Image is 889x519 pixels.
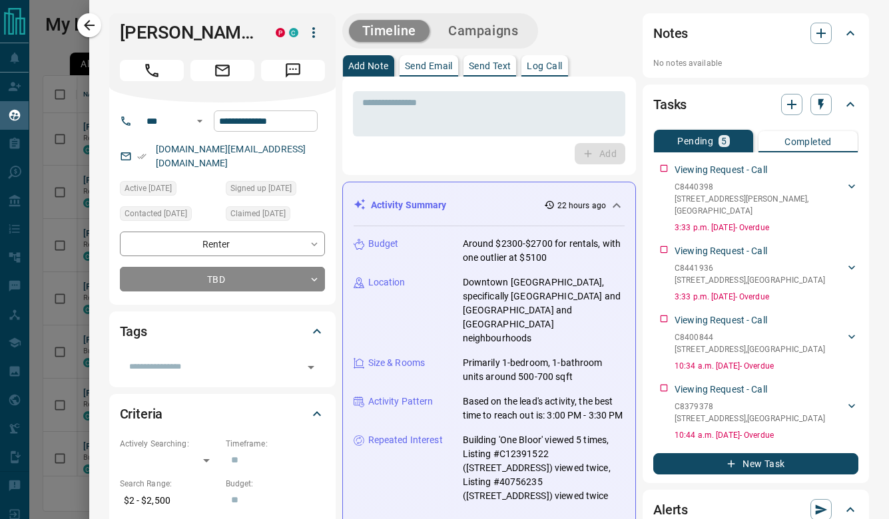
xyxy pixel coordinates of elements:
h2: Tags [120,321,147,342]
p: Send Email [405,61,453,71]
p: 10:44 a.m. [DATE] - Overdue [675,429,858,441]
p: Based on the lead's activity, the best time to reach out is: 3:00 PM - 3:30 PM [463,395,625,423]
p: Pending [677,136,713,146]
div: Thu Sep 11 2025 [120,181,219,200]
span: Claimed [DATE] [230,207,286,220]
p: 22 hours ago [557,200,606,212]
p: Location [368,275,406,289]
p: $2 - $2,500 [120,490,219,512]
p: Viewing Request - Call [675,313,767,327]
p: Primarily 1-bedroom, 1-bathroom units around 500-700 sqft [463,356,625,384]
div: C8400844[STREET_ADDRESS],[GEOGRAPHIC_DATA] [675,329,858,358]
p: Activity Pattern [368,395,434,409]
a: [DOMAIN_NAME][EMAIL_ADDRESS][DOMAIN_NAME] [156,144,306,168]
p: Viewing Request - Call [675,244,767,258]
span: Contacted [DATE] [125,207,187,220]
p: Log Call [527,61,562,71]
div: TBD [120,267,325,291]
div: Notes [653,17,858,49]
p: C8440398 [675,181,845,193]
span: Call [120,60,184,81]
span: Signed up [DATE] [230,182,292,195]
p: Budget: [226,478,325,490]
h1: [PERSON_NAME] [120,22,256,43]
p: C8379378 [675,401,825,413]
p: [STREET_ADDRESS] , [GEOGRAPHIC_DATA] [675,343,825,355]
div: Mon Jul 01 2024 [120,206,219,225]
p: Actively Searching: [120,438,219,450]
h2: Criteria [120,403,163,425]
span: Active [DATE] [125,182,172,195]
p: Activity Summary [371,198,447,212]
svg: Email Verified [137,152,147,161]
p: [STREET_ADDRESS] , [GEOGRAPHIC_DATA] [675,274,825,286]
div: Criteria [120,398,325,430]
div: Activity Summary22 hours ago [354,193,625,218]
div: C8440398[STREET_ADDRESS][PERSON_NAME],[GEOGRAPHIC_DATA] [675,178,858,220]
div: Tags [120,315,325,347]
h2: Notes [653,23,688,44]
p: 3:33 p.m. [DATE] - Overdue [675,291,858,303]
span: Message [261,60,325,81]
div: Renter [120,232,325,256]
button: New Task [653,453,858,474]
button: Open [192,113,208,129]
span: Email [190,60,254,81]
button: Timeline [349,20,430,42]
p: [STREET_ADDRESS] , [GEOGRAPHIC_DATA] [675,413,825,425]
div: Tasks [653,88,858,120]
p: Repeated Interest [368,433,443,447]
p: Completed [784,137,832,146]
p: Downtown [GEOGRAPHIC_DATA], specifically [GEOGRAPHIC_DATA] and [GEOGRAPHIC_DATA] and [GEOGRAPHIC_... [463,275,625,345]
p: C8400844 [675,331,825,343]
div: property.ca [276,28,285,37]
p: Add Note [348,61,389,71]
p: Budget [368,237,399,251]
div: Wed Jun 19 2024 [226,206,325,225]
p: Timeframe: [226,438,325,450]
div: Wed Jun 19 2024 [226,181,325,200]
h2: Tasks [653,94,687,115]
div: C8379378[STREET_ADDRESS],[GEOGRAPHIC_DATA] [675,398,858,427]
button: Open [302,358,320,377]
p: No notes available [653,57,858,69]
p: C8441936 [675,262,825,274]
div: C8441936[STREET_ADDRESS],[GEOGRAPHIC_DATA] [675,259,858,289]
p: 10:34 a.m. [DATE] - Overdue [675,360,858,372]
div: condos.ca [289,28,298,37]
p: Building 'One Bloor' viewed 5 times, Listing #C12391522 ([STREET_ADDRESS]) viewed twice, Listing ... [463,433,625,503]
p: Around $2300-$2700 for rentals, with one outlier at $5100 [463,237,625,265]
p: Size & Rooms [368,356,426,370]
p: Viewing Request - Call [675,163,767,177]
button: Campaigns [435,20,531,42]
p: 3:33 p.m. [DATE] - Overdue [675,222,858,234]
p: Viewing Request - Call [675,383,767,397]
p: Send Text [469,61,511,71]
p: 5 [721,136,727,146]
p: [STREET_ADDRESS][PERSON_NAME] , [GEOGRAPHIC_DATA] [675,193,845,217]
p: Search Range: [120,478,219,490]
